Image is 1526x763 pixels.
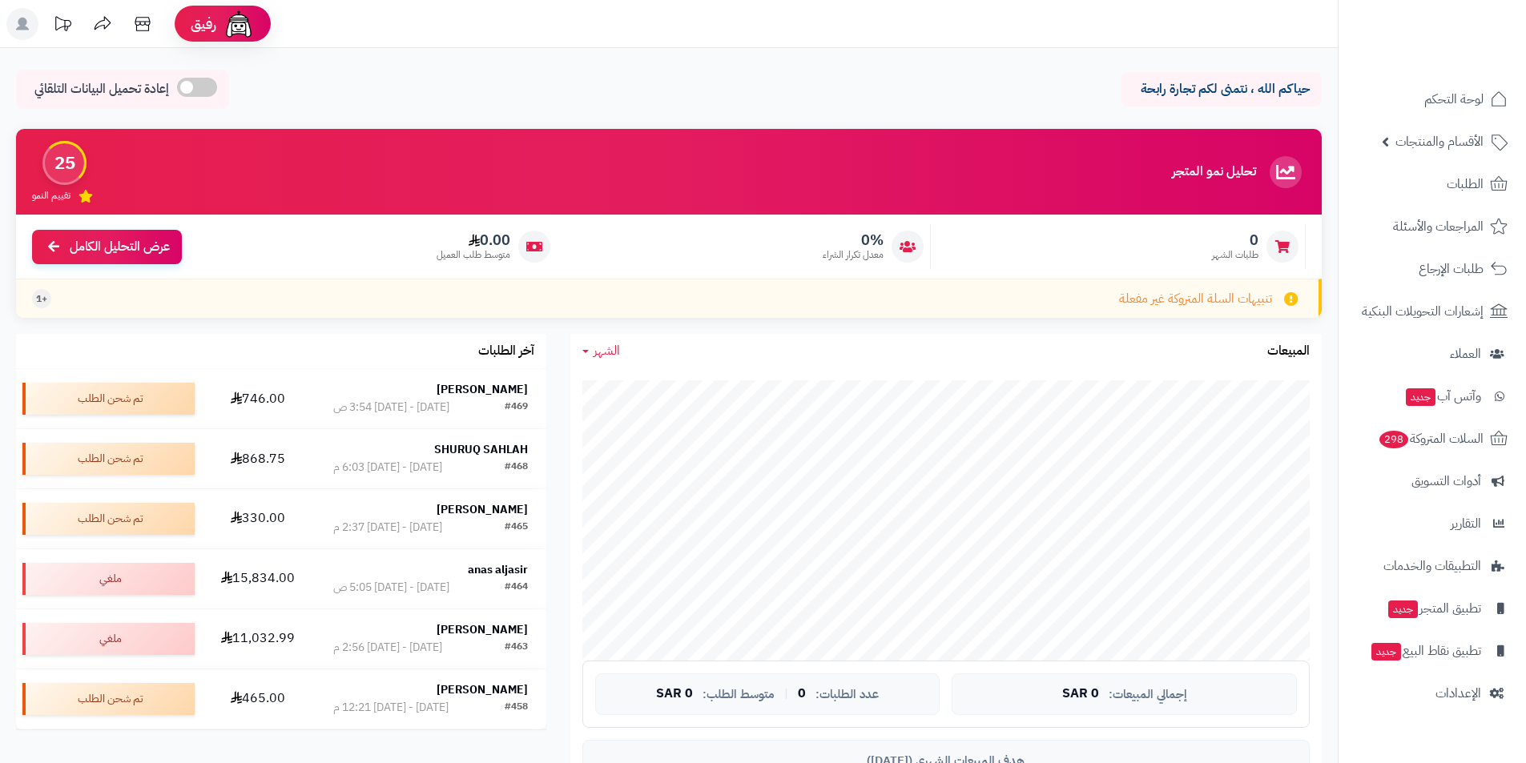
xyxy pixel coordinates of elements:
span: لوحة التحكم [1424,88,1484,110]
p: حياكم الله ، نتمنى لكم تجارة رابحة [1133,80,1310,98]
span: طلبات الشهر [1212,248,1258,262]
span: السلات المتروكة [1378,428,1484,450]
span: جديد [1406,388,1435,406]
a: لوحة التحكم [1348,80,1516,118]
span: 298 [1379,431,1408,448]
a: طلبات الإرجاع [1348,250,1516,288]
div: ملغي [22,563,195,595]
a: الطلبات [1348,165,1516,203]
td: 868.75 [201,429,315,488]
span: 0 SAR [656,687,693,701]
div: [DATE] - [DATE] 5:05 ص [333,580,449,596]
a: السلات المتروكة298 [1348,420,1516,458]
strong: anas aljasir [468,561,528,578]
a: الإعدادات [1348,674,1516,713]
img: ai-face.png [223,8,255,40]
a: التطبيقات والخدمات [1348,547,1516,585]
span: عدد الطلبات: [815,688,879,701]
span: جديد [1388,600,1418,618]
td: 330.00 [201,489,315,548]
a: إشعارات التحويلات البنكية [1348,292,1516,331]
span: 0% [823,231,884,249]
div: #468 [505,460,528,476]
strong: [PERSON_NAME] [437,501,528,518]
strong: [PERSON_NAME] [437,681,528,698]
div: #463 [505,640,528,656]
div: #464 [505,580,528,596]
span: الإعدادات [1435,682,1481,705]
span: تطبيق المتجر [1387,597,1481,620]
a: الشهر [582,342,620,360]
a: عرض التحليل الكامل [32,230,182,264]
span: المراجعات والأسئلة [1393,215,1484,238]
div: [DATE] - [DATE] 12:21 م [333,700,449,716]
span: 0 [798,687,806,701]
span: الطلبات [1447,173,1484,195]
a: أدوات التسويق [1348,462,1516,500]
div: تم شحن الطلب [22,443,195,475]
span: طلبات الإرجاع [1419,258,1484,280]
div: [DATE] - [DATE] 6:03 م [333,460,442,476]
a: العملاء [1348,335,1516,373]
a: تطبيق نقاط البيعجديد [1348,632,1516,670]
div: #458 [505,700,528,716]
div: [DATE] - [DATE] 3:54 ص [333,400,449,416]
span: 0.00 [437,231,510,249]
span: عرض التحليل الكامل [70,238,170,256]
strong: [PERSON_NAME] [437,621,528,638]
td: 465.00 [201,669,315,729]
td: 15,834.00 [201,549,315,608]
span: معدل تكرار الشراء [823,248,884,262]
div: #469 [505,400,528,416]
div: [DATE] - [DATE] 2:37 م [333,520,442,536]
span: الأقسام والمنتجات [1395,131,1484,153]
span: إشعارات التحويلات البنكية [1362,300,1484,323]
h3: آخر الطلبات [478,344,534,359]
div: #465 [505,520,528,536]
td: 11,032.99 [201,609,315,669]
span: متوسط طلب العميل [437,248,510,262]
div: تم شحن الطلب [22,383,195,415]
span: 0 [1212,231,1258,249]
span: أدوات التسويق [1411,470,1481,492]
span: وآتس آب [1404,385,1481,408]
h3: تحليل نمو المتجر [1172,165,1256,179]
div: ملغي [22,623,195,655]
span: رفيق [191,14,216,34]
strong: SHURUQ SAHLAH [434,441,528,458]
span: تقييم النمو [32,189,70,203]
a: تطبيق المتجرجديد [1348,589,1516,628]
span: التقارير [1451,512,1481,535]
span: الشهر [594,341,620,360]
span: 0 SAR [1062,687,1099,701]
span: التطبيقات والخدمات [1383,555,1481,577]
div: تم شحن الطلب [22,503,195,535]
a: وآتس آبجديد [1348,377,1516,416]
span: إعادة تحميل البيانات التلقائي [34,80,169,98]
h3: المبيعات [1267,344,1310,359]
span: متوسط الطلب: [703,688,775,701]
span: تطبيق نقاط البيع [1370,640,1481,662]
a: التقارير [1348,504,1516,543]
span: جديد [1371,643,1401,661]
strong: [PERSON_NAME] [437,381,528,398]
td: 746.00 [201,369,315,428]
span: العملاء [1450,343,1481,365]
span: إجمالي المبيعات: [1109,688,1187,701]
span: +1 [36,292,47,306]
a: المراجعات والأسئلة [1348,207,1516,246]
div: [DATE] - [DATE] 2:56 م [333,640,442,656]
span: تنبيهات السلة المتروكة غير مفعلة [1119,290,1272,308]
a: تحديثات المنصة [42,8,83,44]
span: | [784,688,788,700]
div: تم شحن الطلب [22,683,195,715]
